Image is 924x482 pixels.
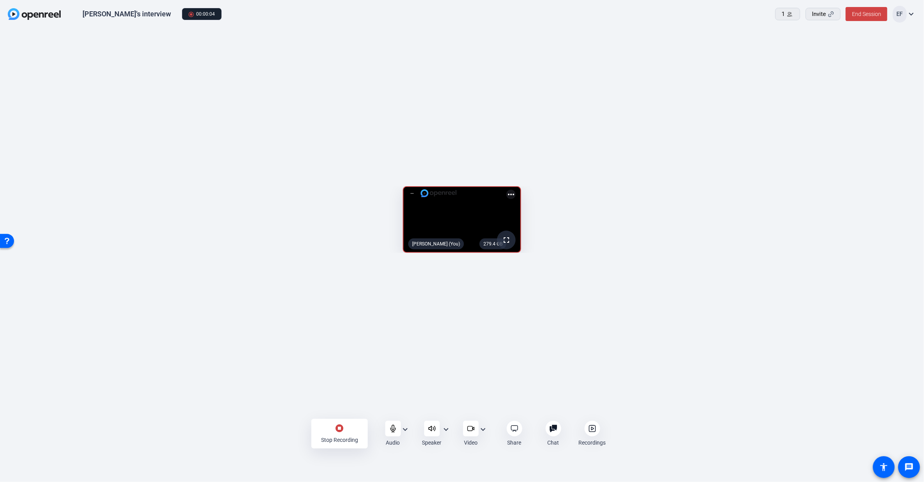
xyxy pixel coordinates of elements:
div: 279.4 GB [480,238,506,249]
button: 1 [775,8,800,20]
div: [PERSON_NAME]'s interview [83,9,171,19]
mat-icon: more_horiz [506,190,516,199]
img: OpenReel logo [8,8,61,20]
span: End Session [852,11,881,17]
mat-icon: accessibility [879,463,889,472]
div: EF [893,6,907,23]
mat-icon: expand_more [907,9,916,19]
mat-icon: expand_more [401,425,410,434]
img: logo [421,189,457,197]
div: Video [464,439,478,447]
div: Share [508,439,522,447]
span: 1 [782,10,785,19]
div: [PERSON_NAME] (You) [408,238,464,249]
div: Audio [386,439,400,447]
div: Stop Recording [321,436,358,444]
mat-icon: message [905,463,914,472]
div: Chat [548,439,559,447]
button: End Session [846,7,887,21]
mat-icon: fullscreen [502,235,511,245]
mat-icon: expand_more [442,425,451,434]
span: Invite [812,10,826,19]
mat-icon: stop_circle [335,424,344,433]
mat-icon: expand_more [479,425,488,434]
div: Speaker [422,439,442,447]
button: Invite [806,8,841,20]
div: Recordings [579,439,606,447]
